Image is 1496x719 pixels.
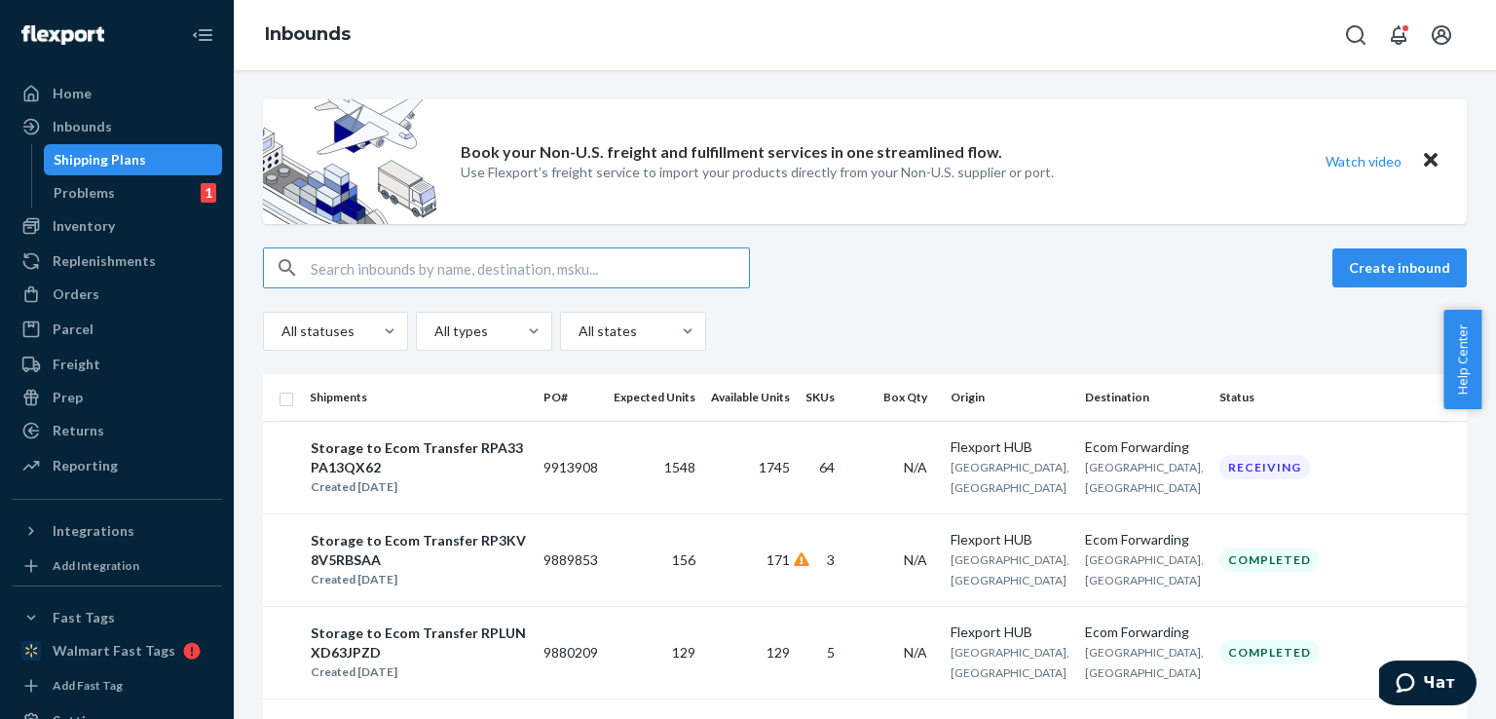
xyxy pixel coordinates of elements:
button: Watch video [1313,147,1414,175]
button: Open account menu [1422,16,1461,55]
th: SKUs [798,374,850,421]
a: Freight [12,349,222,380]
span: 3 [827,551,835,568]
span: [GEOGRAPHIC_DATA], [GEOGRAPHIC_DATA] [951,552,1069,587]
div: Home [53,84,92,103]
button: Fast Tags [12,602,222,633]
span: 129 [767,644,790,661]
div: Flexport HUB [951,530,1069,549]
th: Available Units [703,374,798,421]
div: Storage to Ecom Transfer RPLUNXD63JPZD [311,624,527,662]
div: Completed [1219,640,1320,664]
span: [GEOGRAPHIC_DATA], [GEOGRAPHIC_DATA] [951,460,1069,495]
span: 1548 [664,459,695,475]
div: Add Fast Tag [53,677,123,694]
div: Freight [53,355,100,374]
input: All types [432,322,434,341]
span: N/A [904,459,927,475]
a: Add Integration [12,554,222,578]
div: Receiving [1219,455,1310,479]
a: Add Fast Tag [12,674,222,698]
div: Prep [53,388,83,407]
button: Close Navigation [183,16,222,55]
div: Fast Tags [53,608,115,627]
div: 1 [201,183,216,203]
button: Help Center [1443,310,1481,409]
span: 5 [827,644,835,661]
div: Problems [54,183,115,203]
a: Home [12,78,222,109]
div: Flexport HUB [951,437,1069,457]
a: Problems1 [44,177,223,208]
span: 129 [672,644,695,661]
div: Ecom Forwarding [1085,437,1204,457]
div: Flexport HUB [951,623,1069,642]
th: Shipments [302,374,536,421]
div: Created [DATE] [311,662,527,682]
span: N/A [904,644,927,661]
a: Reporting [12,450,222,481]
div: Created [DATE] [311,477,527,497]
a: Inbounds [265,23,351,45]
button: Open Search Box [1336,16,1375,55]
button: Close [1418,147,1443,175]
th: PO# [536,374,606,421]
span: [GEOGRAPHIC_DATA], [GEOGRAPHIC_DATA] [951,645,1069,680]
a: Shipping Plans [44,144,223,175]
a: Inbounds [12,111,222,142]
ol: breadcrumbs [249,7,366,63]
td: 9889853 [536,513,606,606]
div: Storage to Ecom Transfer RP3KV8V5RBSAA [311,531,527,570]
th: Expected Units [606,374,703,421]
span: [GEOGRAPHIC_DATA], [GEOGRAPHIC_DATA] [1085,552,1204,587]
a: Prep [12,382,222,413]
div: Completed [1219,548,1320,572]
div: Created [DATE] [311,570,527,589]
input: All statuses [280,322,281,341]
button: Integrations [12,515,222,547]
div: Reporting [53,456,118,475]
div: Shipping Plans [54,150,146,170]
a: Orders [12,279,222,310]
button: Create inbound [1332,248,1467,287]
span: 156 [672,551,695,568]
a: Walmart Fast Tags [12,635,222,666]
span: N/A [904,551,927,568]
a: Replenishments [12,246,222,277]
div: Inbounds [53,117,112,136]
div: Storage to Ecom Transfer RPA33PA13QX62 [311,438,527,477]
img: Flexport logo [21,25,104,45]
a: Inventory [12,210,222,242]
div: Ecom Forwarding [1085,623,1204,642]
th: Destination [1077,374,1212,421]
p: Book your Non-U.S. freight and fulfillment services in one streamlined flow. [461,141,1002,164]
td: 9913908 [536,421,606,513]
div: Add Integration [53,557,139,574]
div: Replenishments [53,251,156,271]
th: Box Qty [850,374,943,421]
input: Search inbounds by name, destination, msku... [311,248,749,287]
span: 1745 [759,459,790,475]
div: Orders [53,284,99,304]
span: [GEOGRAPHIC_DATA], [GEOGRAPHIC_DATA] [1085,460,1204,495]
div: Integrations [53,521,134,541]
th: Origin [943,374,1077,421]
a: Returns [12,415,222,446]
div: Parcel [53,320,93,339]
div: Inventory [53,216,115,236]
span: [GEOGRAPHIC_DATA], [GEOGRAPHIC_DATA] [1085,645,1204,680]
div: Ecom Forwarding [1085,530,1204,549]
a: Parcel [12,314,222,345]
div: Returns [53,421,104,440]
div: Walmart Fast Tags [53,641,175,661]
span: 64 [819,459,835,475]
button: Open notifications [1379,16,1418,55]
span: 171 [767,551,790,568]
td: 9880209 [536,606,606,699]
input: All states [577,322,579,341]
iframe: Открывает виджет, в котором вы можете побеседовать в чате со своим агентом [1379,661,1477,709]
p: Use Flexport’s freight service to import your products directly from your Non-U.S. supplier or port. [461,163,1054,182]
